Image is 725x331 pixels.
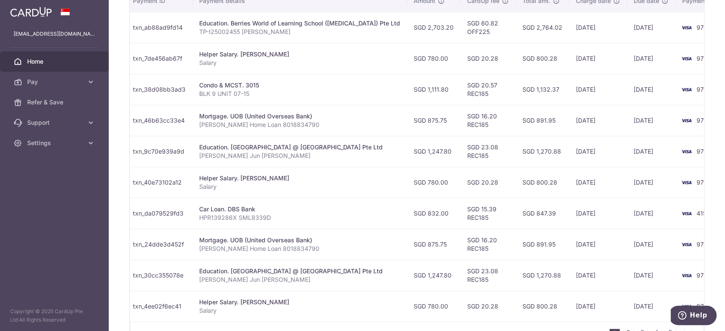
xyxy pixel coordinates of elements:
td: txn_46b63cc33e4 [126,105,192,136]
td: SGD 1,247.80 [407,260,460,291]
td: SGD 1,270.88 [516,260,569,291]
div: Car Loan. DBS Bank [199,205,400,213]
td: [DATE] [627,260,675,291]
td: [DATE] [569,43,627,74]
img: Bank Card [678,84,695,95]
td: [DATE] [627,74,675,105]
td: [DATE] [627,229,675,260]
div: Education. Berries World of Learning School ([MEDICAL_DATA]) Pte Ltd [199,19,400,28]
td: [DATE] [627,291,675,322]
img: Bank Card [678,208,695,219]
img: Bank Card [678,146,695,157]
span: 4151 [697,210,709,217]
td: [DATE] [627,167,675,198]
td: txn_ab88ad9fd14 [126,12,192,43]
p: TP-I25002455 [PERSON_NAME] [199,28,400,36]
td: SGD 800.28 [516,43,569,74]
img: Bank Card [678,22,695,33]
td: SGD 23.08 REC185 [460,260,516,291]
td: [DATE] [569,167,627,198]
td: [DATE] [569,12,627,43]
td: [DATE] [569,136,627,167]
span: Home [27,57,83,66]
p: [PERSON_NAME] Home Loan 8018834790 [199,244,400,253]
td: [DATE] [569,105,627,136]
div: Education. [GEOGRAPHIC_DATA] @ [GEOGRAPHIC_DATA] Pte Ltd [199,267,400,275]
td: txn_24dde3d452f [126,229,192,260]
td: SGD 891.95 [516,105,569,136]
td: SGD 20.57 REC185 [460,74,516,105]
img: Bank Card [678,270,695,281]
td: SGD 2,703.20 [407,12,460,43]
span: 9794 [697,241,711,248]
td: [DATE] [627,12,675,43]
td: SGD 1,111.80 [407,74,460,105]
td: SGD 23.08 REC185 [460,136,516,167]
span: 9794 [697,86,711,93]
td: SGD 1,132.37 [516,74,569,105]
span: Refer & Save [27,98,83,107]
td: [DATE] [627,43,675,74]
td: SGD 780.00 [407,167,460,198]
td: txn_4ee02f6ec41 [126,291,192,322]
p: [PERSON_NAME] Home Loan 8018834790 [199,121,400,129]
span: Pay [27,78,83,86]
td: SGD 16.20 REC185 [460,229,516,260]
div: Mortgage. UOB (United Overseas Bank) [199,236,400,244]
div: Education. [GEOGRAPHIC_DATA] @ [GEOGRAPHIC_DATA] Pte Ltd [199,143,400,151]
td: txn_9c70e939a9d [126,136,192,167]
td: SGD 1,247.80 [407,136,460,167]
iframe: Opens a widget where you can find more information [671,306,717,327]
td: SGD 780.00 [407,43,460,74]
p: Salary [199,182,400,191]
span: 9794 [697,55,711,62]
td: SGD 20.28 [460,167,516,198]
p: [EMAIL_ADDRESS][DOMAIN_NAME] [14,30,95,38]
span: Support [27,118,83,127]
td: SGD 847.39 [516,198,569,229]
td: [DATE] [569,229,627,260]
span: Settings [27,139,83,147]
div: Helper Salary. [PERSON_NAME] [199,174,400,182]
span: 9794 [697,179,711,186]
td: txn_30cc355078e [126,260,192,291]
span: 9794 [697,24,711,31]
img: Bank Card [678,301,695,311]
td: SGD 832.00 [407,198,460,229]
td: SGD 800.28 [516,167,569,198]
td: SGD 780.00 [407,291,460,322]
td: SGD 800.28 [516,291,569,322]
td: txn_40e73102a12 [126,167,192,198]
span: 9794 [697,303,711,310]
span: 9794 [697,117,711,124]
span: 9794 [697,272,711,279]
img: Bank Card [678,239,695,250]
td: SGD 60.82 OFF225 [460,12,516,43]
td: txn_da079529fd3 [126,198,192,229]
div: Helper Salary. [PERSON_NAME] [199,298,400,306]
p: [PERSON_NAME] Jun [PERSON_NAME] [199,151,400,160]
td: SGD 1,270.88 [516,136,569,167]
span: 9794 [697,148,711,155]
td: txn_7de456ab67f [126,43,192,74]
p: HPR139286X SML8339D [199,213,400,222]
img: Bank Card [678,53,695,64]
img: CardUp [10,7,52,17]
td: [DATE] [627,136,675,167]
p: [PERSON_NAME] Jun [PERSON_NAME] [199,275,400,284]
td: SGD 20.28 [460,43,516,74]
td: SGD 16.20 REC185 [460,105,516,136]
div: Helper Salary. [PERSON_NAME] [199,50,400,59]
td: SGD 875.75 [407,229,460,260]
td: [DATE] [627,105,675,136]
td: SGD 891.95 [516,229,569,260]
td: [DATE] [627,198,675,229]
td: SGD 15.39 REC185 [460,198,516,229]
img: Bank Card [678,115,695,126]
p: Salary [199,59,400,67]
td: SGD 875.75 [407,105,460,136]
td: [DATE] [569,291,627,322]
p: Salary [199,306,400,315]
td: [DATE] [569,198,627,229]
